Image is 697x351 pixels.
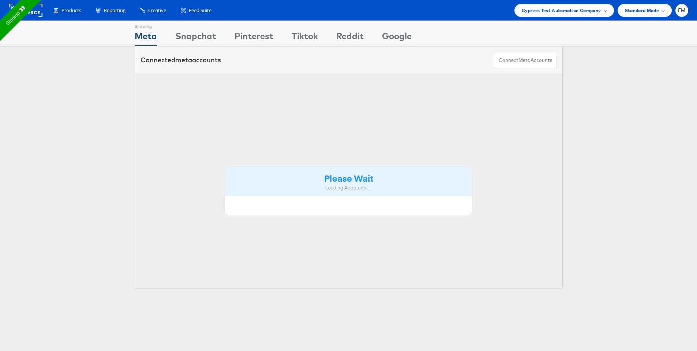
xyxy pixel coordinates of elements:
[336,30,364,46] div: Reddit
[324,172,373,184] strong: Please Wait
[678,8,686,13] span: FM
[148,7,166,14] span: Creative
[140,55,221,65] div: Connected accounts
[175,30,216,46] div: Snapchat
[292,30,318,46] div: Tiktok
[104,7,125,14] span: Reporting
[625,7,659,14] span: Standard Mode
[235,30,273,46] div: Pinterest
[522,7,601,14] span: Cypress Test Automation Company
[175,56,192,64] span: meta
[382,30,412,46] div: Google
[135,21,157,30] div: Showing
[231,184,467,191] div: Loading Accounts ....
[518,57,531,64] span: meta
[135,30,157,46] div: Meta
[189,7,211,14] span: Feed Suite
[494,52,557,69] button: ConnectmetaAccounts
[61,7,81,14] span: Products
